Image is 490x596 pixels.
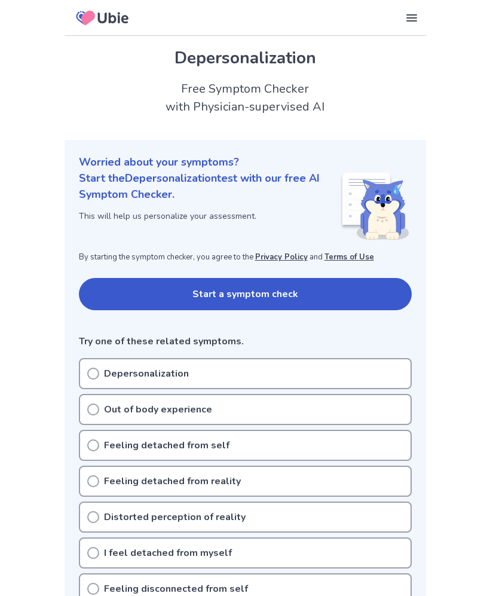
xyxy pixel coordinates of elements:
[79,45,412,71] h1: Depersonalization
[104,582,248,596] p: Feeling disconnected from self
[340,173,409,240] img: Shiba
[79,154,412,170] p: Worried about your symptoms?
[79,210,340,222] p: This will help us personalize your assessment.
[104,510,246,524] p: Distorted perception of reality
[255,252,308,262] a: Privacy Policy
[79,334,412,349] p: Try one of these related symptoms.
[79,170,340,203] p: Start the Depersonalization test with our free AI Symptom Checker.
[79,252,412,264] p: By starting the symptom checker, you agree to the and
[104,402,212,417] p: Out of body experience
[79,278,412,310] button: Start a symptom check
[65,80,426,116] h2: Free Symptom Checker with Physician-supervised AI
[104,546,232,560] p: I feel detached from myself
[104,474,241,488] p: Feeling detached from reality
[324,252,374,262] a: Terms of Use
[104,366,189,381] p: Depersonalization
[104,438,229,453] p: Feeling detached from self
